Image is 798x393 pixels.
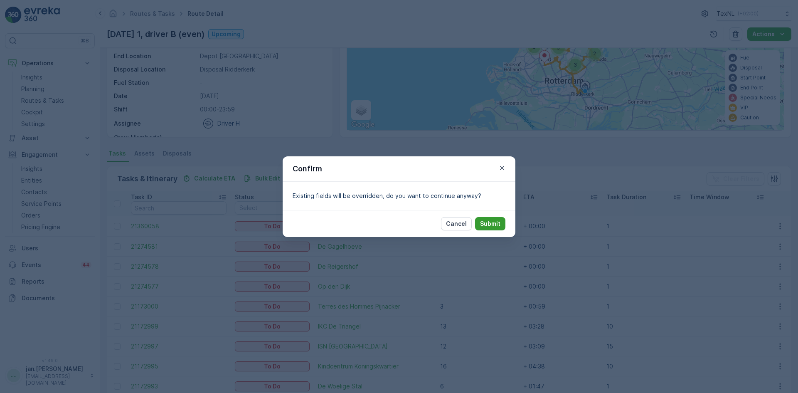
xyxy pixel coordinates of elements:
button: Submit [475,217,505,230]
p: Submit [480,220,500,228]
p: Cancel [446,220,467,228]
p: Confirm [293,163,322,175]
button: Cancel [441,217,472,230]
p: Existing fields will be overridden, do you want to continue anyway? [293,192,505,200]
